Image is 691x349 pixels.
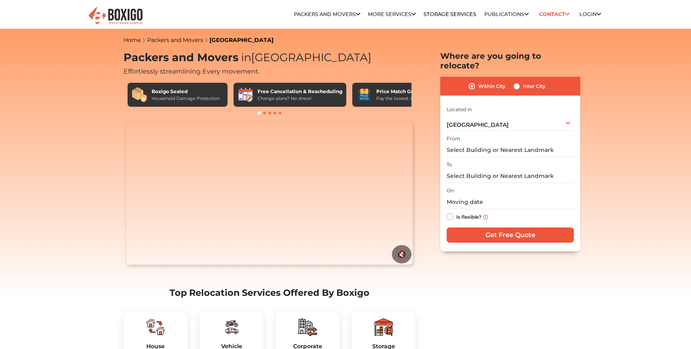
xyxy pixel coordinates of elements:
label: Located in [447,106,472,113]
img: Boxigo Sealed [132,87,148,103]
a: Login [579,11,601,17]
a: Packers and Movers [147,36,203,44]
label: On [447,187,454,194]
a: Contact [536,8,572,20]
img: boxigo_packers_and_movers_plan [222,317,241,337]
img: boxigo_packers_and_movers_plan [298,317,317,337]
a: Home [124,36,141,44]
span: Effortlessly streamlining Every movement. [124,68,260,75]
label: Is flexible? [456,212,481,220]
label: To [447,161,452,168]
a: More services [368,11,416,17]
a: [GEOGRAPHIC_DATA] [210,36,274,44]
label: Within City [478,82,505,91]
video: Your browser does not support the video tag. [126,122,412,265]
input: Get Free Quote [447,227,574,243]
img: boxigo_packers_and_movers_plan [146,317,165,337]
div: Free Cancellation & Rescheduling [258,88,342,95]
img: Price Match Guarantee [356,87,372,103]
label: Inter City [523,82,545,91]
img: info [483,215,488,219]
div: Boxigo Sealed [152,88,220,95]
h2: Top Relocation Services Offered By Boxigo [124,287,415,298]
label: From [447,135,460,142]
h1: Packers and Movers [124,51,415,64]
img: Free Cancellation & Rescheduling [238,87,254,103]
div: Household Damage Protection [152,95,220,102]
div: Pay the lowest. Guaranteed! [376,95,437,102]
input: Select Building or Nearest Landmark [447,143,574,157]
input: Moving date [447,195,574,209]
img: boxigo_packers_and_movers_plan [374,317,393,337]
span: [GEOGRAPHIC_DATA] [447,121,509,128]
a: Publications [484,11,529,17]
span: [GEOGRAPHIC_DATA] [238,51,371,64]
input: Select Building or Nearest Landmark [447,169,574,183]
div: Change plans? No stress! [258,95,342,102]
a: Storage Services [423,11,476,17]
div: Price Match Guarantee [376,88,437,95]
h2: Where are you going to relocate? [440,51,580,70]
button: 🔇 [392,245,411,263]
span: in [241,51,251,64]
img: Boxigo [88,6,144,26]
a: Packers and Movers [294,11,360,17]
